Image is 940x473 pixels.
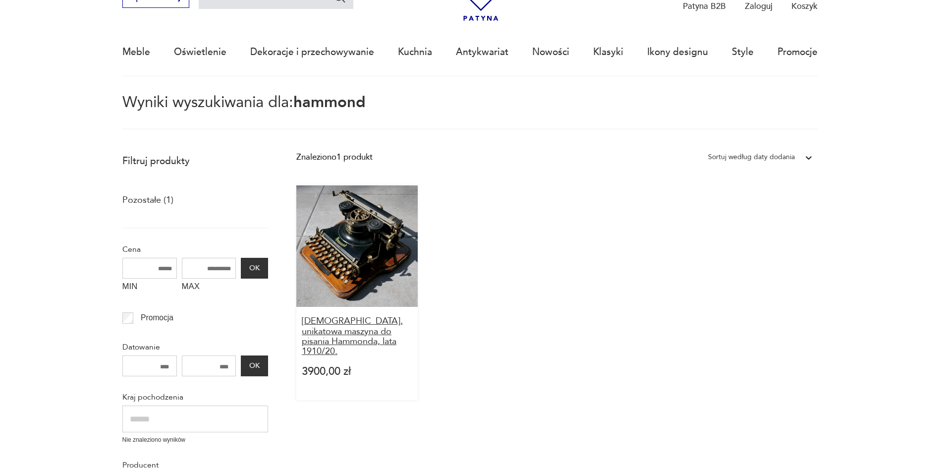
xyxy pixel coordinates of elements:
p: Cena [122,243,268,256]
p: 3900,00 zł [302,366,412,377]
p: Wyniki wyszukiwania dla: [122,95,818,129]
div: Znaleziono 1 produkt [296,151,373,164]
a: Ikony designu [647,29,708,75]
a: Oświetlenie [174,29,226,75]
a: Amerykańska, unikatowa maszyna do pisania Hammonda, lata 1910/20.[DEMOGRAPHIC_DATA], unikatowa ma... [296,185,418,400]
label: MIN [122,279,177,297]
p: Producent [122,459,268,472]
a: Nowości [532,29,569,75]
a: Style [732,29,754,75]
a: Meble [122,29,150,75]
p: Koszyk [791,0,818,12]
p: Zaloguj [745,0,773,12]
p: Datowanie [122,341,268,354]
a: Kuchnia [398,29,432,75]
p: Nie znaleziono wyników [122,435,268,445]
a: Klasyki [593,29,623,75]
h3: [DEMOGRAPHIC_DATA], unikatowa maszyna do pisania Hammonda, lata 1910/20. [302,316,412,357]
a: Antykwariat [456,29,508,75]
p: Patyna B2B [683,0,726,12]
p: Filtruj produkty [122,155,268,168]
label: MAX [182,279,236,297]
a: Pozostałe (1) [122,192,173,209]
a: Dekoracje i przechowywanie [250,29,374,75]
button: OK [241,355,268,376]
p: Kraj pochodzenia [122,391,268,404]
button: OK [241,258,268,279]
p: Promocja [141,311,173,324]
a: Promocje [777,29,818,75]
div: Sortuj według daty dodania [708,151,795,164]
span: hammond [293,92,366,113]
